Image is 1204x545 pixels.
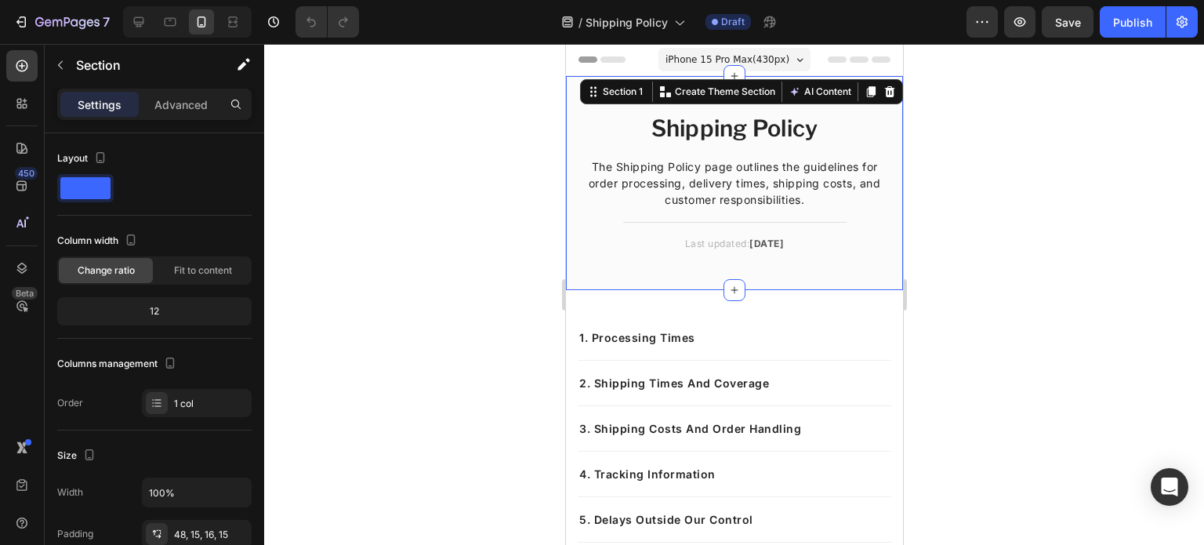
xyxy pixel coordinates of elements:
[57,527,93,541] div: Padding
[296,6,359,38] div: Undo/Redo
[57,231,140,252] div: Column width
[566,44,903,545] iframe: Design area
[57,485,83,500] div: Width
[78,263,135,278] span: Change ratio
[78,96,121,113] p: Settings
[174,263,232,278] span: Fit to content
[57,148,110,169] div: Layout
[1151,468,1188,506] div: Open Intercom Messenger
[6,6,117,38] button: 7
[721,15,745,29] span: Draft
[15,167,38,180] div: 450
[57,354,180,375] div: Columns management
[60,300,248,322] div: 12
[103,13,110,31] p: 7
[1055,16,1081,29] span: Save
[586,14,668,31] span: Shipping Policy
[76,56,205,74] p: Section
[174,397,248,411] div: 1 col
[1100,6,1166,38] button: Publish
[143,478,251,507] input: Auto
[57,396,83,410] div: Order
[12,287,38,300] div: Beta
[1042,6,1093,38] button: Save
[174,528,248,542] div: 48, 15, 16, 15
[57,445,99,467] div: Size
[154,96,208,113] p: Advanced
[578,14,582,31] span: /
[1113,14,1152,31] div: Publish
